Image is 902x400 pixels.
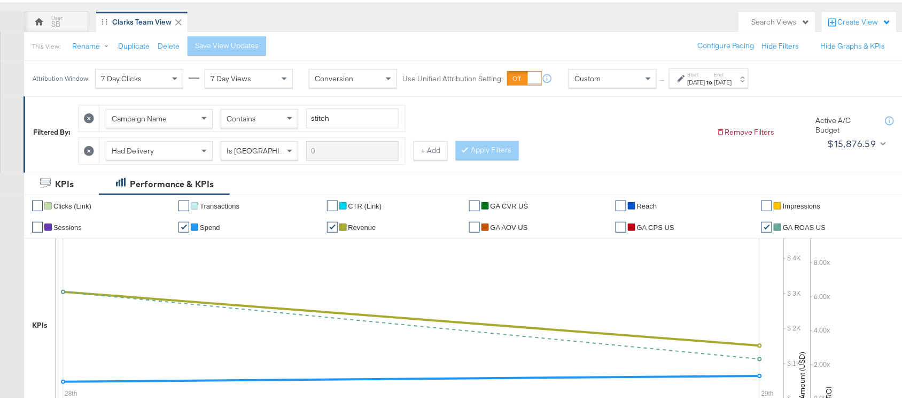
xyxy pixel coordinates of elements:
[658,76,668,80] span: ↑
[158,39,180,49] button: Delete
[783,200,820,208] span: Impressions
[53,221,82,229] span: Sessions
[828,134,876,150] div: $15,876.59
[783,221,826,229] span: GA ROAS US
[178,198,189,209] a: ✔
[306,139,399,159] input: Enter a search term
[65,35,120,54] button: Rename
[752,15,810,25] div: Search Views
[178,220,189,230] a: ✔
[211,72,251,81] span: 7 Day Views
[33,125,71,135] div: Filtered By:
[469,220,480,230] a: ✔
[616,198,626,209] a: ✔
[327,220,338,230] a: ✔
[491,221,528,229] span: GA AOV US
[574,72,601,81] span: Custom
[761,198,772,209] a: ✔
[823,133,889,150] button: $15,876.59
[762,39,799,49] button: Hide Filters
[688,76,705,84] div: [DATE]
[688,69,705,76] label: Start:
[55,176,74,188] div: KPIs
[315,72,353,81] span: Conversion
[227,112,256,121] span: Contains
[227,144,308,153] span: Is [GEOGRAPHIC_DATA]
[32,73,90,80] div: Attribution Window:
[825,384,834,397] text: ROI
[838,15,891,26] div: Create View
[402,72,503,82] label: Use Unified Attribution Setting:
[469,198,480,209] a: ✔
[32,40,60,49] div: This View:
[32,198,43,209] a: ✔
[491,200,528,208] span: GA CVR US
[348,221,376,229] span: Revenue
[714,69,732,76] label: End:
[200,221,220,229] span: Spend
[327,198,338,209] a: ✔
[821,39,885,49] button: Hide Graphs & KPIs
[102,17,107,22] div: Drag to reorder tab
[130,176,214,188] div: Performance & KPIs
[348,200,382,208] span: CTR (Link)
[637,200,657,208] span: Reach
[816,113,875,133] div: Active A/C Budget
[616,220,626,230] a: ✔
[306,106,399,126] input: Enter a search term
[51,17,60,27] div: SB
[112,15,172,25] div: Clarks Team View
[414,139,448,158] button: + Add
[53,200,91,208] span: Clicks (Link)
[637,221,674,229] span: GA CPS US
[714,76,732,84] div: [DATE]
[101,72,142,81] span: 7 Day Clicks
[32,220,43,230] a: ✔
[118,39,150,49] button: Duplicate
[690,34,762,53] button: Configure Pacing
[200,200,239,208] span: Transactions
[32,318,48,328] div: KPIs
[717,125,775,135] button: Remove Filters
[112,144,154,153] span: Had Delivery
[798,350,807,397] text: Amount (USD)
[112,112,167,121] span: Campaign Name
[761,220,772,230] a: ✔
[705,76,714,84] strong: to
